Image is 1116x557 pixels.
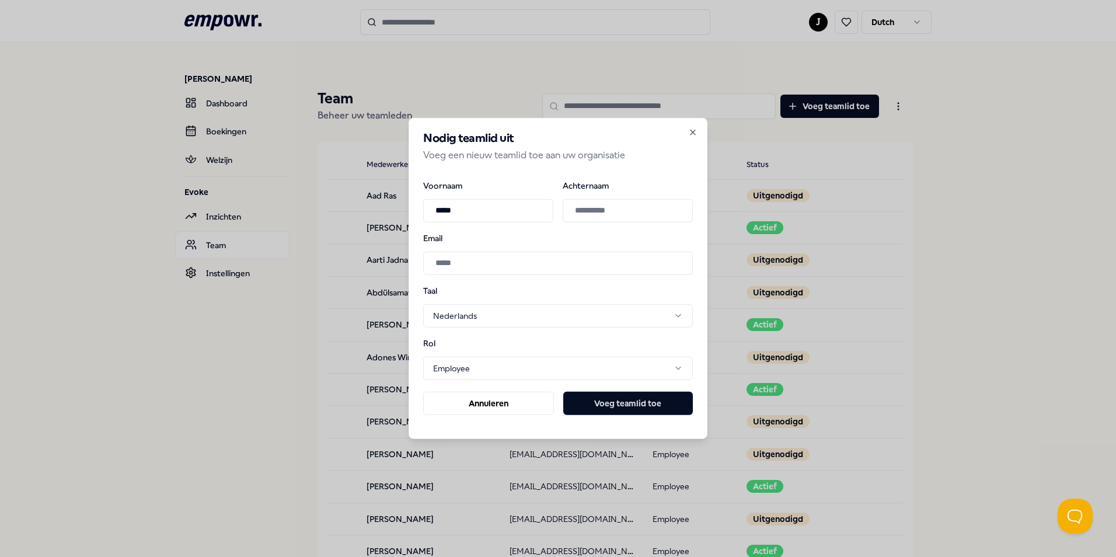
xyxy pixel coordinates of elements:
label: Email [423,234,693,242]
label: Taal [423,286,484,294]
h2: Nodig teamlid uit [423,133,693,144]
label: Voornaam [423,181,553,189]
p: Voeg een nieuw teamlid toe aan uw organisatie [423,148,693,163]
button: Voeg teamlid toe [563,392,693,415]
button: Annuleren [423,392,554,415]
label: Achternaam [563,181,693,189]
label: Rol [423,339,484,347]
